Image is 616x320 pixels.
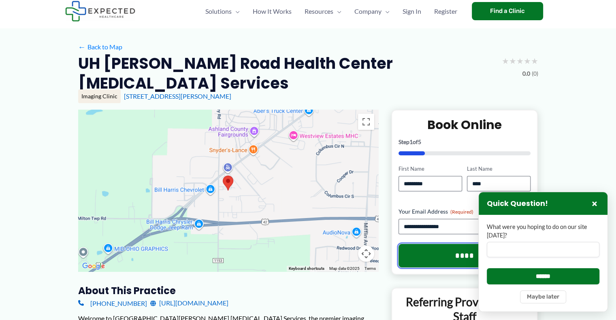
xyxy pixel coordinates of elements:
a: ←Back to Map [78,41,122,53]
a: Open this area in Google Maps (opens a new window) [80,261,107,271]
a: [PHONE_NUMBER] [78,297,147,309]
a: Find a Clinic [472,2,543,20]
label: What were you hoping to do on our site [DATE]? [487,223,599,239]
a: [STREET_ADDRESS][PERSON_NAME] [124,92,231,100]
h3: About this practice [78,284,378,297]
button: Keyboard shortcuts [289,266,324,271]
h2: UH [PERSON_NAME] Road Health Center [MEDICAL_DATA] Services [78,53,495,93]
p: Step of [399,139,531,145]
a: Terms (opens in new tab) [364,266,376,271]
div: Imaging Clinic [78,89,121,103]
h2: Book Online [399,117,531,133]
label: Last Name [467,165,531,173]
button: Toggle fullscreen view [358,114,374,130]
a: [URL][DOMAIN_NAME] [150,297,228,309]
button: Map camera controls [358,246,374,262]
span: ← [78,43,86,51]
span: 0.0 [522,68,530,79]
span: ★ [516,53,524,68]
h3: Quick Question! [487,199,548,208]
span: Map data ©2025 [329,266,360,271]
label: Your Email Address [399,208,531,216]
button: Close [590,199,599,208]
span: ★ [524,53,531,68]
span: ★ [502,53,509,68]
span: 1 [409,138,413,145]
span: (Required) [450,209,473,215]
span: (0) [532,68,538,79]
span: ★ [531,53,538,68]
img: Google [80,261,107,271]
button: Maybe later [520,290,566,303]
span: ★ [509,53,516,68]
img: Expected Healthcare Logo - side, dark font, small [65,1,135,21]
span: 5 [418,138,421,145]
label: First Name [399,165,462,173]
